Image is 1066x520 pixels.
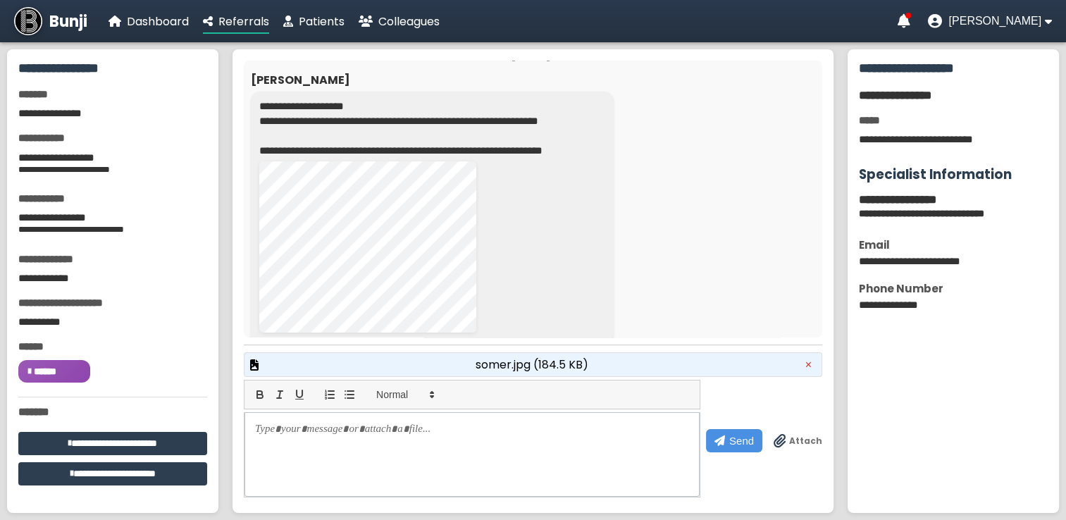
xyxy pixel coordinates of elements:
button: underline [290,386,309,403]
span: Referrals [218,13,269,30]
a: Dashboard [109,13,189,30]
button: Send [706,429,762,452]
span: Bunji [49,10,87,33]
button: bold [250,386,270,403]
button: list: ordered [320,386,340,403]
a: Colleagues [359,13,440,30]
button: italic [270,386,290,403]
div: Email [859,237,1048,253]
a: Patients [283,13,345,30]
span: Patients [299,13,345,30]
span: Send [729,435,754,447]
span: somer.jpg (184.5 KB) [476,356,588,373]
span: Dashboard [127,13,189,30]
button: list: bullet [340,386,359,403]
div: Preview attached file [244,352,822,377]
div: Phone Number [859,280,1048,297]
span: Colleagues [378,13,440,30]
h3: Specialist Information [859,164,1048,185]
label: Drag & drop files anywhere to attach [774,434,822,448]
a: Referrals [203,13,269,30]
div: [PERSON_NAME] [251,71,811,89]
a: Notifications [897,14,910,28]
button: Remove attachment [801,358,816,372]
a: Bunji [14,7,87,35]
button: User menu [927,14,1052,28]
span: Attach [789,435,822,447]
img: Bunji Dental Referral Management [14,7,42,35]
span: [PERSON_NAME] [948,15,1041,27]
